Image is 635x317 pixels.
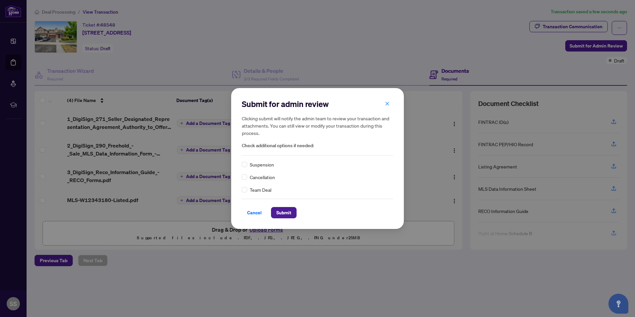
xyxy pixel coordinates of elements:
[247,207,262,218] span: Cancel
[385,101,390,106] span: close
[608,294,628,314] button: Open asap
[271,207,297,218] button: Submit
[250,186,271,193] span: Team Deal
[250,161,274,168] span: Suspension
[242,142,393,150] span: Check additional options if needed:
[242,207,267,218] button: Cancel
[242,99,393,109] h2: Submit for admin review
[250,173,275,181] span: Cancellation
[276,207,291,218] span: Submit
[242,115,393,137] h5: Clicking submit will notify the admin team to review your transaction and attachments. You can st...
